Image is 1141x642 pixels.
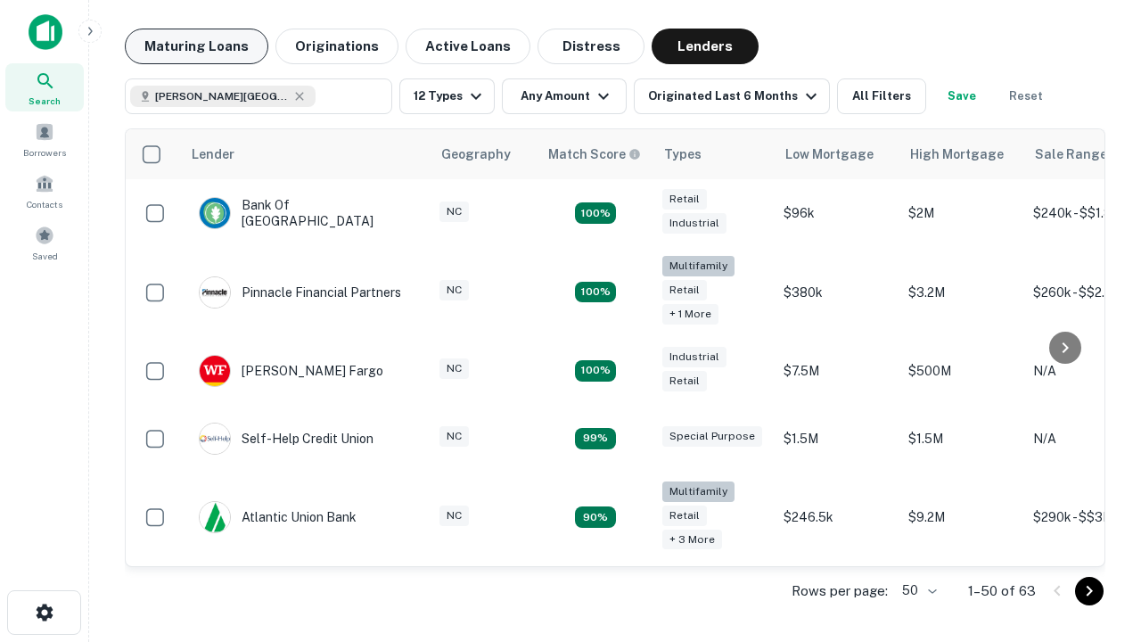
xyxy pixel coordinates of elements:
[1075,577,1104,605] button: Go to next page
[32,249,58,263] span: Saved
[899,337,1024,405] td: $500M
[192,144,234,165] div: Lender
[23,145,66,160] span: Borrowers
[406,29,530,64] button: Active Loans
[5,63,84,111] a: Search
[933,78,990,114] button: Save your search to get updates of matches that match your search criteria.
[548,144,641,164] div: Capitalize uses an advanced AI algorithm to match your search with the best lender. The match sco...
[575,202,616,224] div: Matching Properties: 15, hasApolloMatch: undefined
[5,167,84,215] a: Contacts
[775,337,899,405] td: $7.5M
[895,578,940,604] div: 50
[199,501,357,533] div: Atlantic Union Bank
[200,502,230,532] img: picture
[899,129,1024,179] th: High Mortgage
[199,197,413,229] div: Bank Of [GEOGRAPHIC_DATA]
[125,29,268,64] button: Maturing Loans
[662,371,707,391] div: Retail
[199,276,401,309] div: Pinnacle Financial Partners
[575,282,616,303] div: Matching Properties: 20, hasApolloMatch: undefined
[652,29,759,64] button: Lenders
[899,179,1024,247] td: $2M
[29,14,62,50] img: capitalize-icon.png
[664,144,702,165] div: Types
[439,280,469,300] div: NC
[431,129,538,179] th: Geography
[910,144,1004,165] div: High Mortgage
[439,506,469,526] div: NC
[548,144,637,164] h6: Match Score
[775,247,899,337] td: $380k
[575,360,616,382] div: Matching Properties: 14, hasApolloMatch: undefined
[5,115,84,163] a: Borrowers
[662,256,735,276] div: Multifamily
[662,280,707,300] div: Retail
[538,129,653,179] th: Capitalize uses an advanced AI algorithm to match your search with the best lender. The match sco...
[997,78,1055,114] button: Reset
[5,218,84,267] a: Saved
[634,78,830,114] button: Originated Last 6 Months
[439,426,469,447] div: NC
[1052,499,1141,585] iframe: Chat Widget
[662,347,726,367] div: Industrial
[899,473,1024,563] td: $9.2M
[837,78,926,114] button: All Filters
[575,428,616,449] div: Matching Properties: 11, hasApolloMatch: undefined
[575,506,616,528] div: Matching Properties: 10, hasApolloMatch: undefined
[399,78,495,114] button: 12 Types
[662,189,707,210] div: Retail
[155,88,289,104] span: [PERSON_NAME][GEOGRAPHIC_DATA], [GEOGRAPHIC_DATA]
[538,29,644,64] button: Distress
[200,356,230,386] img: picture
[785,144,874,165] div: Low Mortgage
[653,129,775,179] th: Types
[441,144,511,165] div: Geography
[662,213,726,234] div: Industrial
[439,358,469,379] div: NC
[200,277,230,308] img: picture
[899,247,1024,337] td: $3.2M
[200,424,230,454] img: picture
[648,86,822,107] div: Originated Last 6 Months
[899,405,1024,473] td: $1.5M
[775,129,899,179] th: Low Mortgage
[181,129,431,179] th: Lender
[662,304,718,325] div: + 1 more
[29,94,61,108] span: Search
[662,481,735,502] div: Multifamily
[968,580,1036,602] p: 1–50 of 63
[775,405,899,473] td: $1.5M
[775,473,899,563] td: $246.5k
[199,423,373,455] div: Self-help Credit Union
[662,530,722,550] div: + 3 more
[275,29,398,64] button: Originations
[199,355,383,387] div: [PERSON_NAME] Fargo
[502,78,627,114] button: Any Amount
[27,197,62,211] span: Contacts
[439,202,469,222] div: NC
[662,506,707,526] div: Retail
[792,580,888,602] p: Rows per page:
[775,179,899,247] td: $96k
[1035,144,1107,165] div: Sale Range
[200,198,230,228] img: picture
[662,426,762,447] div: Special Purpose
